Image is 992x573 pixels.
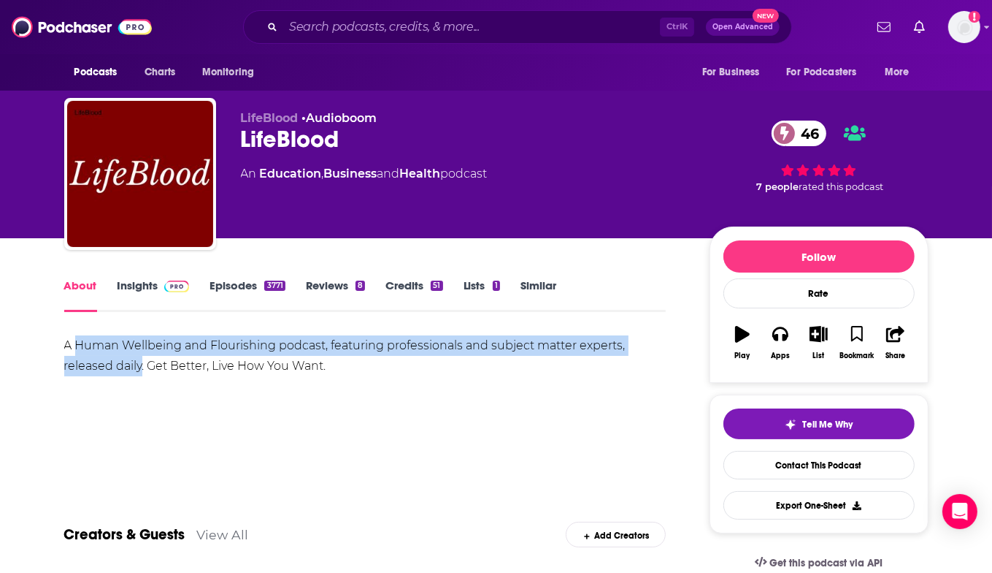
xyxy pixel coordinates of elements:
[377,167,400,181] span: and
[324,167,377,181] a: Business
[322,167,324,181] span: ,
[787,62,857,83] span: For Podcasters
[192,58,273,86] button: open menu
[813,352,825,360] div: List
[948,11,980,43] button: Show profile menu
[64,278,97,312] a: About
[771,352,790,360] div: Apps
[885,352,905,360] div: Share
[769,557,883,569] span: Get this podcast via API
[723,491,915,520] button: Export One-Sheet
[777,58,878,86] button: open menu
[493,281,500,291] div: 1
[692,58,778,86] button: open menu
[307,111,377,125] a: Audioboom
[753,9,779,23] span: New
[885,62,910,83] span: More
[839,352,874,360] div: Bookmark
[969,11,980,23] svg: Add a profile image
[761,316,799,369] button: Apps
[260,167,322,181] a: Education
[702,62,760,83] span: For Business
[209,278,285,312] a: Episodes3771
[566,522,666,547] div: Add Creators
[723,316,761,369] button: Play
[872,15,896,39] a: Show notifications dropdown
[723,240,915,273] button: Follow
[197,527,249,542] a: View All
[723,451,915,479] a: Contact This Podcast
[786,121,826,146] span: 46
[306,278,365,312] a: Reviews8
[723,409,915,439] button: tell me why sparkleTell Me Why
[723,278,915,308] div: Rate
[355,281,365,291] div: 8
[706,18,780,36] button: Open AdvancedNew
[712,23,773,31] span: Open Advanced
[908,15,931,39] a: Show notifications dropdown
[464,278,500,312] a: Lists1
[264,281,285,291] div: 3771
[948,11,980,43] img: User Profile
[772,121,826,146] a: 46
[64,58,137,86] button: open menu
[431,281,442,291] div: 51
[118,278,190,312] a: InsightsPodchaser Pro
[785,419,796,430] img: tell me why sparkle
[241,165,488,183] div: An podcast
[164,281,190,292] img: Podchaser Pro
[64,525,185,544] a: Creators & Guests
[799,316,837,369] button: List
[202,62,254,83] span: Monitoring
[241,111,299,125] span: LifeBlood
[64,335,666,376] div: A Human Wellbeing and Flourishing podcast, featuring professionals and subject matter experts, re...
[302,111,377,125] span: •
[942,494,977,529] div: Open Intercom Messenger
[838,316,876,369] button: Bookmark
[874,58,928,86] button: open menu
[400,167,441,181] a: Health
[876,316,914,369] button: Share
[710,111,928,202] div: 46 7 peoplerated this podcast
[756,181,799,192] span: 7 people
[385,278,442,312] a: Credits51
[283,15,660,39] input: Search podcasts, credits, & more...
[948,11,980,43] span: Logged in as megcassidy
[660,18,694,37] span: Ctrl K
[145,62,176,83] span: Charts
[799,181,883,192] span: rated this podcast
[520,278,556,312] a: Similar
[734,352,750,360] div: Play
[74,62,118,83] span: Podcasts
[12,13,152,41] img: Podchaser - Follow, Share and Rate Podcasts
[135,58,185,86] a: Charts
[802,419,853,430] span: Tell Me Why
[67,101,213,247] img: LifeBlood
[243,10,792,44] div: Search podcasts, credits, & more...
